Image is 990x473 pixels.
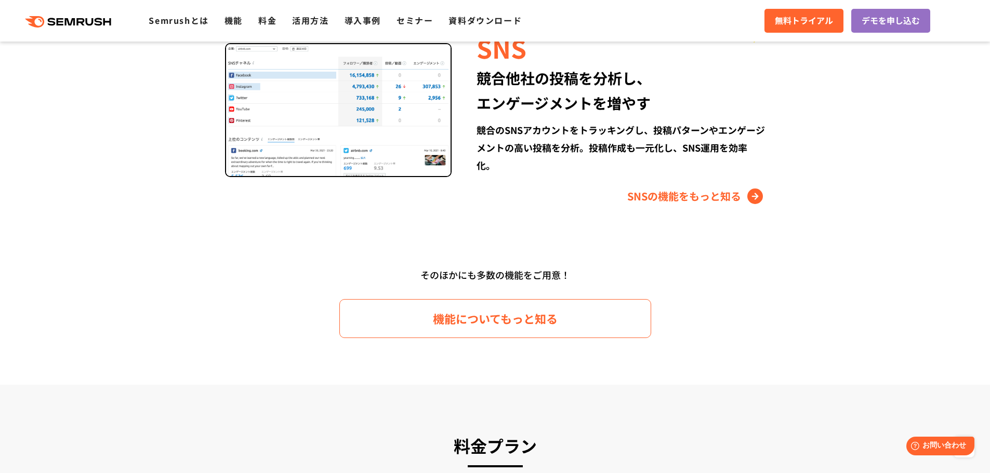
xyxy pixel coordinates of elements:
[149,14,208,26] a: Semrushとは
[862,14,920,28] span: デモを申し込む
[477,121,765,174] div: 競合のSNSアカウントをトラッキングし、投稿パターンやエンゲージメントの高い投稿を分析。投稿作成も一元化し、SNS運用を効率化。
[339,299,651,338] a: 機能についてもっと知る
[292,14,328,26] a: 活用方法
[477,30,765,65] div: SNS
[897,433,979,462] iframe: Help widget launcher
[397,14,433,26] a: セミナー
[433,309,558,328] span: 機能についてもっと知る
[775,14,833,28] span: 無料トライアル
[448,14,522,26] a: 資料ダウンロード
[477,65,765,115] div: 競合他社の投稿を分析し、 エンゲージメントを増やす
[345,14,381,26] a: 導入事例
[222,431,768,460] h3: 料金プラン
[851,9,930,33] a: デモを申し込む
[627,188,765,205] a: SNSの機能をもっと知る
[196,265,794,285] div: そのほかにも多数の機能をご用意！
[258,14,276,26] a: 料金
[225,14,243,26] a: 機能
[764,9,843,33] a: 無料トライアル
